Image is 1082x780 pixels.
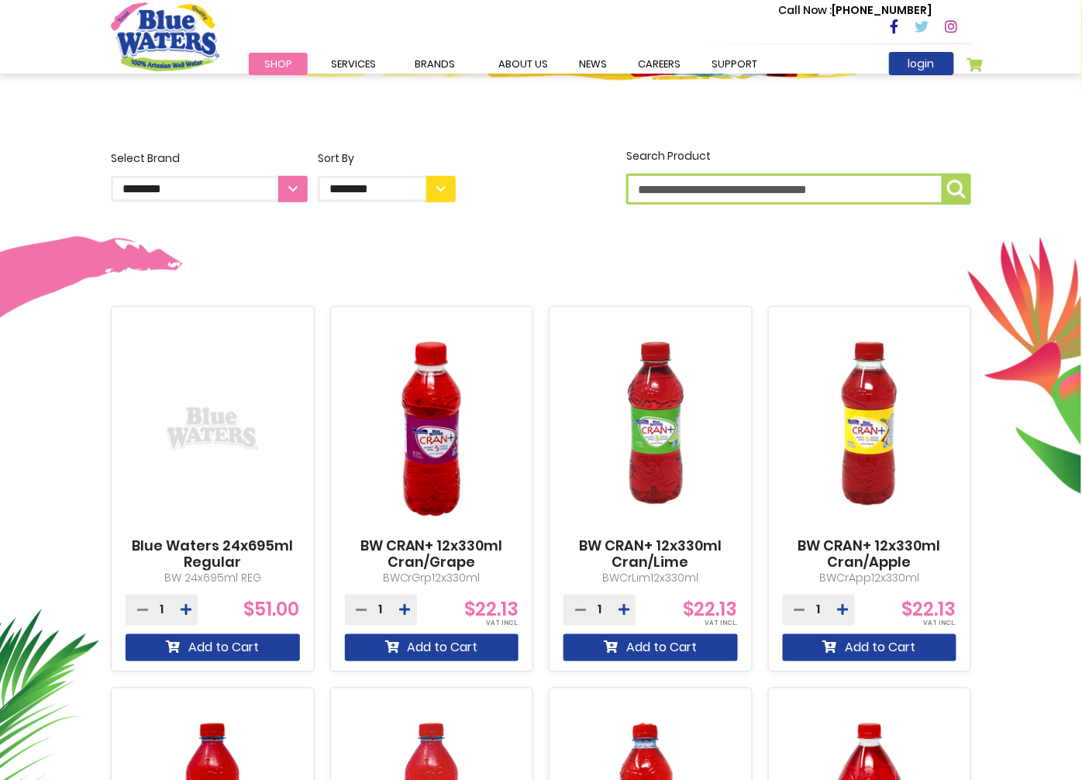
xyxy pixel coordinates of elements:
a: careers [622,53,696,75]
a: Blue Waters 24x695ml Regular [126,538,300,571]
label: Select Brand [111,150,308,202]
p: BWCrApp12x330ml [783,571,957,587]
span: $22.13 [464,597,519,623]
p: BWCrLim12x330ml [563,571,738,587]
button: Add to Cart [345,634,519,661]
span: $51.00 [244,597,300,623]
span: Brands [415,57,455,71]
img: Blue Waters 24x695ml Regular [135,351,290,506]
label: Search Product [626,148,971,205]
div: Sort By [318,150,456,167]
a: store logo [111,2,219,71]
span: $22.13 [684,597,738,623]
a: BW CRAN+ 12x330ml Cran/Grape [345,538,519,571]
a: News [563,53,622,75]
button: Search Product [942,174,971,205]
a: login [889,52,954,75]
span: Shop [264,57,292,71]
span: Call Now : [778,2,832,18]
button: Add to Cart [563,634,738,661]
p: BW 24x695ml REG [126,571,300,587]
span: Services [331,57,376,71]
img: BW CRAN+ 12x330ml Cran/Apple [783,320,957,538]
p: BWCrGrp12x330ml [345,571,519,587]
select: Select Brand [111,176,308,202]
a: about us [483,53,563,75]
span: $22.13 [902,597,956,623]
a: support [696,53,773,75]
button: Add to Cart [126,634,300,661]
a: BW CRAN+ 12x330ml Cran/Apple [783,538,957,571]
button: Add to Cart [783,634,957,661]
img: BW CRAN+ 12x330ml Cran/Lime [563,320,738,538]
p: [PHONE_NUMBER] [778,2,932,19]
img: BW CRAN+ 12x330ml Cran/Grape [345,320,519,538]
select: Sort By [318,176,456,202]
a: BW CRAN+ 12x330ml Cran/Lime [563,538,738,571]
img: search-icon.png [947,180,966,198]
input: Search Product [626,174,971,205]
